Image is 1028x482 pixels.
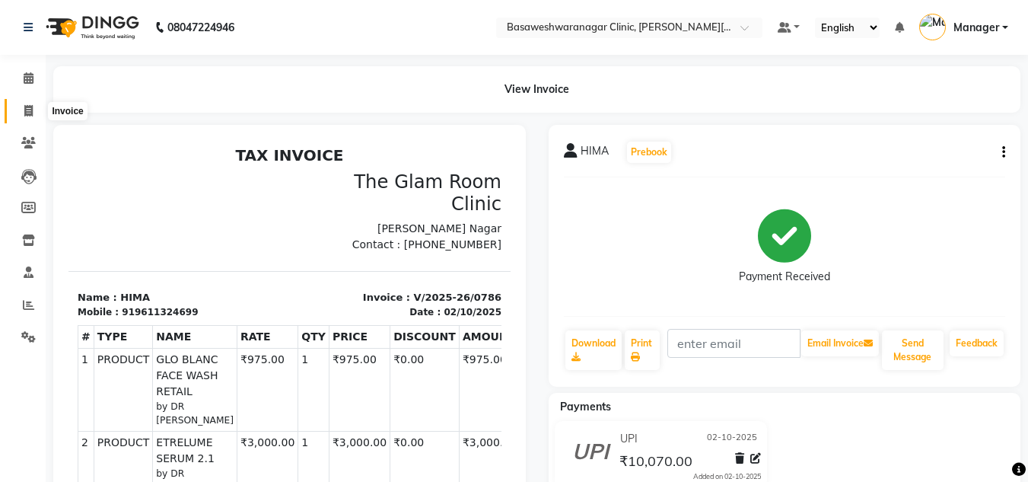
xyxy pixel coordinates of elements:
td: ₹3,000.00 [390,291,451,358]
td: ₹975.00 [169,208,230,291]
span: ETRELUME SERUM 2.1 [88,295,165,327]
a: Feedback [950,330,1004,356]
th: # [10,185,26,208]
td: 1 [230,208,261,291]
td: 1 [10,208,26,291]
td: 3 [10,358,26,441]
div: View Invoice [53,66,1020,113]
td: PRODUCT [25,358,84,441]
div: Payment Received [739,269,830,285]
span: GLO BLANC FADEOUT [88,444,165,476]
button: Email Invoice [801,330,879,356]
td: ₹975.00 [260,208,321,291]
span: Payments [560,400,611,413]
button: Send Message [882,330,944,370]
small: by DR [PERSON_NAME] [88,260,165,288]
td: 1 [230,291,261,358]
a: Download [565,330,622,370]
b: 08047224946 [167,6,234,49]
th: DISCOUNT [322,185,391,208]
span: FCL SKIN BRIGHTENING COMPLEX [88,361,165,409]
td: ₹2,125.00 [169,358,230,441]
td: ₹3,000.00 [169,291,230,358]
div: Mobile : [9,165,50,179]
td: ₹2,125.00 [260,358,321,441]
td: 1 [230,358,261,441]
button: Prebook [627,142,671,163]
span: HIMA [581,143,609,164]
img: Manager [919,14,946,40]
th: QTY [230,185,261,208]
td: PRODUCT [25,291,84,358]
span: 02-10-2025 [707,431,757,447]
p: Contact : [PHONE_NUMBER] [231,97,434,113]
th: NAME [84,185,169,208]
th: PRICE [260,185,321,208]
span: UPI [620,431,638,447]
td: ₹3,000.00 [260,291,321,358]
p: Name : HIMA [9,150,212,165]
td: ₹0.00 [322,291,391,358]
td: PRODUCT [25,208,84,291]
div: 02/10/2025 [375,165,433,179]
div: Invoice [48,102,87,120]
input: enter email [667,329,800,358]
td: ₹975.00 [390,208,451,291]
td: ₹0.00 [322,358,391,441]
td: 2 [10,291,26,358]
h2: TAX INVOICE [9,6,433,24]
th: TYPE [25,185,84,208]
th: RATE [169,185,230,208]
p: Invoice : V/2025-26/0786 [231,150,434,165]
div: Added on 02-10-2025 [693,471,761,482]
span: ₹10,070.00 [619,452,692,474]
th: AMOUNT [390,185,451,208]
span: GLO BLANC FACE WASH RETAIL [88,212,165,260]
small: by DR [PERSON_NAME] [88,409,165,437]
div: Date : [341,165,372,179]
div: 919611324699 [53,165,129,179]
td: ₹2,125.00 [390,358,451,441]
small: by DR [PERSON_NAME] [88,327,165,355]
p: [PERSON_NAME] Nagar [231,81,434,97]
span: Manager [953,20,999,36]
h3: The Glam Room Clinic [231,30,434,75]
img: logo [39,6,143,49]
td: ₹0.00 [322,208,391,291]
a: Print [625,330,660,370]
